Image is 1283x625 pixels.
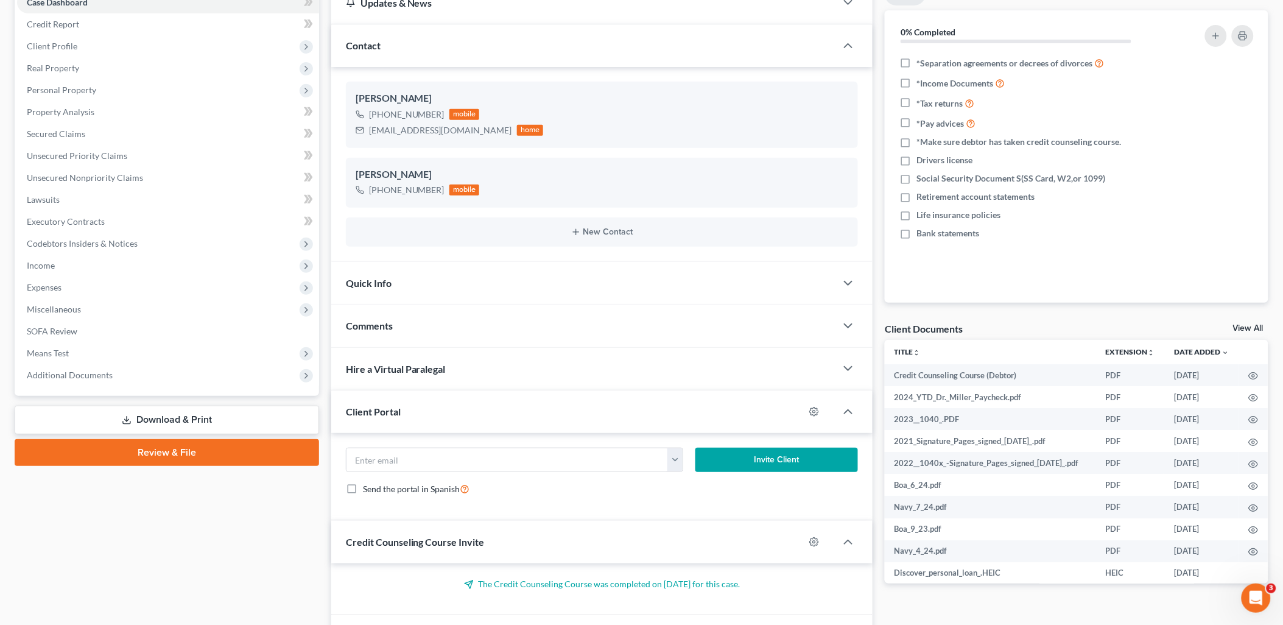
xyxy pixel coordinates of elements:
[27,172,143,183] span: Unsecured Nonpriority Claims
[17,167,319,189] a: Unsecured Nonpriority Claims
[356,91,849,106] div: [PERSON_NAME]
[885,518,1096,540] td: Boa_9_23.pdf
[346,40,381,51] span: Contact
[17,320,319,342] a: SOFA Review
[1165,496,1239,518] td: [DATE]
[346,277,392,289] span: Quick Info
[885,562,1096,584] td: Discover_personal_loan_.HEIC
[1096,452,1165,474] td: PDF
[885,386,1096,408] td: 2024_YTD_Dr._Miller_Paycheck.pdf
[369,124,512,136] div: [EMAIL_ADDRESS][DOMAIN_NAME]
[916,154,972,166] span: Drivers license
[346,578,859,590] p: The Credit Counseling Course was completed on [DATE] for this case.
[27,85,96,95] span: Personal Property
[449,185,480,196] div: mobile
[1165,408,1239,430] td: [DATE]
[916,136,1121,148] span: *Make sure debtor has taken credit counseling course.
[1165,452,1239,474] td: [DATE]
[27,282,62,292] span: Expenses
[1096,408,1165,430] td: PDF
[695,448,858,472] button: Invite Client
[895,347,921,356] a: Titleunfold_more
[27,63,79,73] span: Real Property
[885,322,963,335] div: Client Documents
[916,97,963,110] span: *Tax returns
[346,448,669,471] input: Enter email
[1096,430,1165,452] td: PDF
[1242,584,1271,613] iframe: Intercom live chat
[346,536,485,548] span: Credit Counseling Course Invite
[1106,347,1155,356] a: Extensionunfold_more
[449,109,480,120] div: mobile
[916,77,993,90] span: *Income Documents
[1165,518,1239,540] td: [DATE]
[27,194,60,205] span: Lawsuits
[885,452,1096,474] td: 2022__1040x_-Signature_Pages_signed_[DATE]_.pdf
[1096,496,1165,518] td: PDF
[27,370,113,380] span: Additional Documents
[27,304,81,314] span: Miscellaneous
[17,189,319,211] a: Lawsuits
[27,150,127,161] span: Unsecured Priority Claims
[913,349,921,356] i: unfold_more
[916,172,1105,185] span: Social Security Document S(SS Card, W2,or 1099)
[885,540,1096,562] td: Navy_4_24.pdf
[27,326,77,336] span: SOFA Review
[1096,540,1165,562] td: PDF
[17,145,319,167] a: Unsecured Priority Claims
[1222,349,1229,356] i: expand_more
[885,496,1096,518] td: Navy_7_24.pdf
[27,260,55,270] span: Income
[1096,562,1165,584] td: HEIC
[916,118,964,130] span: *Pay advices
[1165,474,1239,496] td: [DATE]
[1096,386,1165,408] td: PDF
[27,19,79,29] span: Credit Report
[27,238,138,249] span: Codebtors Insiders & Notices
[916,57,1092,69] span: *Separation agreements or decrees of divorces
[1148,349,1155,356] i: unfold_more
[369,184,445,196] div: [PHONE_NUMBER]
[27,348,69,358] span: Means Test
[1175,347,1229,356] a: Date Added expand_more
[27,41,77,51] span: Client Profile
[17,123,319,145] a: Secured Claims
[346,406,401,417] span: Client Portal
[1096,518,1165,540] td: PDF
[916,191,1035,203] span: Retirement account statements
[885,364,1096,386] td: Credit Counseling Course (Debtor)
[901,27,955,37] strong: 0% Completed
[356,168,849,182] div: [PERSON_NAME]
[1165,364,1239,386] td: [DATE]
[27,129,85,139] span: Secured Claims
[17,101,319,123] a: Property Analysis
[1233,324,1264,333] a: View All
[1165,540,1239,562] td: [DATE]
[885,474,1096,496] td: Boa_6_24.pdf
[517,125,544,136] div: home
[916,227,979,239] span: Bank statements
[885,430,1096,452] td: 2021_Signature_Pages_signed_[DATE]_.pdf
[916,209,1000,221] span: Life insurance policies
[369,108,445,121] div: [PHONE_NUMBER]
[27,107,94,117] span: Property Analysis
[1165,386,1239,408] td: [DATE]
[27,216,105,227] span: Executory Contracts
[1267,584,1276,593] span: 3
[885,408,1096,430] td: 2023__1040_.PDF
[1096,474,1165,496] td: PDF
[356,227,849,237] button: New Contact
[346,320,393,331] span: Comments
[17,13,319,35] a: Credit Report
[17,211,319,233] a: Executory Contracts
[346,363,446,375] span: Hire a Virtual Paralegal
[1096,364,1165,386] td: PDF
[15,439,319,466] a: Review & File
[15,406,319,434] a: Download & Print
[1165,562,1239,584] td: [DATE]
[1165,430,1239,452] td: [DATE]
[363,484,460,494] span: Send the portal in Spanish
